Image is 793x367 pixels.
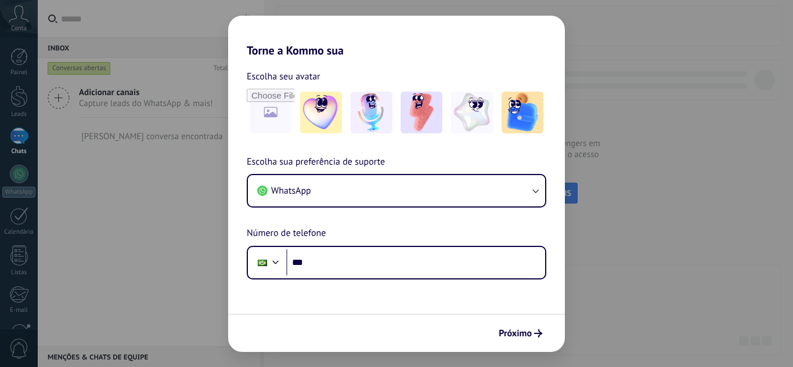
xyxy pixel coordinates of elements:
[247,69,320,84] span: Escolha seu avatar
[351,92,392,133] img: -2.jpeg
[228,16,565,57] h2: Torne a Kommo sua
[248,175,545,206] button: WhatsApp
[247,226,326,241] span: Número de telefone
[499,329,532,337] span: Próximo
[247,155,385,170] span: Escolha sua preferência de suporte
[251,250,273,275] div: Brazil: + 55
[451,92,493,133] img: -4.jpeg
[271,185,311,197] span: WhatsApp
[300,92,342,133] img: -1.jpeg
[493,324,547,343] button: Próximo
[502,92,543,133] img: -5.jpeg
[401,92,442,133] img: -3.jpeg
